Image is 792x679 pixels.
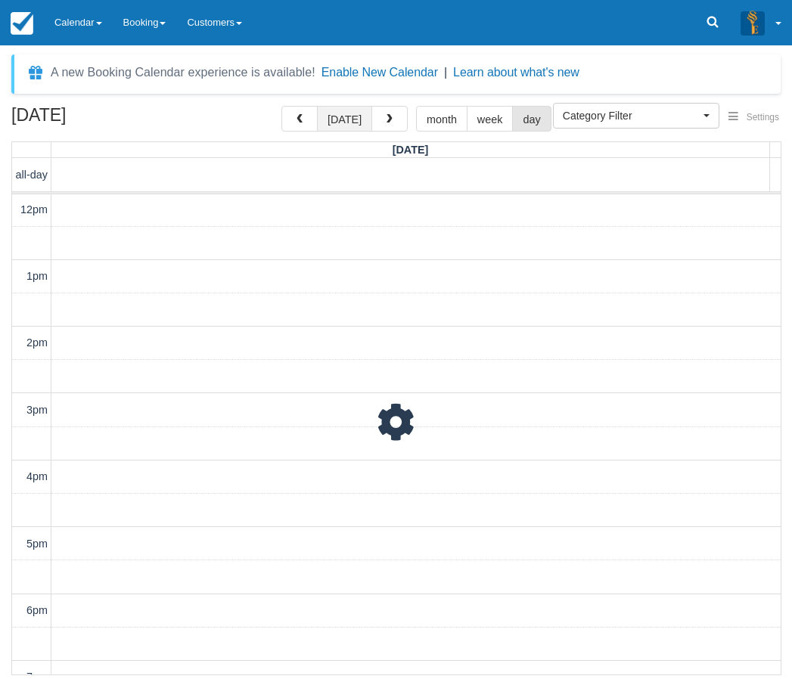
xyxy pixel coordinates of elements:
[51,64,315,82] div: A new Booking Calendar experience is available!
[416,106,467,132] button: month
[444,66,447,79] span: |
[20,203,48,215] span: 12pm
[26,538,48,550] span: 5pm
[26,270,48,282] span: 1pm
[11,12,33,35] img: checkfront-main-nav-mini-logo.png
[26,336,48,349] span: 2pm
[553,103,719,129] button: Category Filter
[719,107,788,129] button: Settings
[317,106,372,132] button: [DATE]
[321,65,438,80] button: Enable New Calendar
[467,106,514,132] button: week
[26,604,48,616] span: 6pm
[11,106,203,134] h2: [DATE]
[563,108,700,123] span: Category Filter
[26,470,48,482] span: 4pm
[512,106,551,132] button: day
[453,66,579,79] a: Learn about what's new
[747,112,779,122] span: Settings
[741,11,765,35] img: A3
[393,144,429,156] span: [DATE]
[16,169,48,181] span: all-day
[26,404,48,416] span: 3pm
